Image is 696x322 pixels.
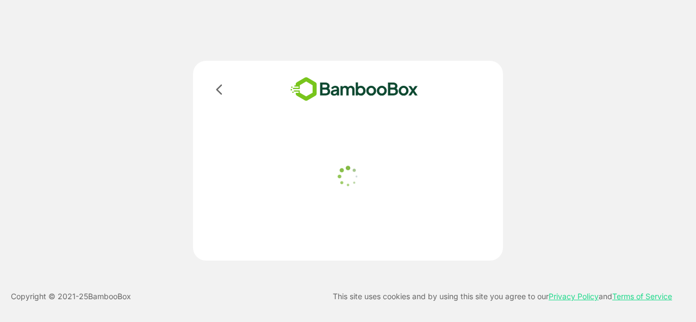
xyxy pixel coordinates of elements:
[333,290,672,303] p: This site uses cookies and by using this site you agree to our and
[334,163,362,190] img: loader
[549,292,599,301] a: Privacy Policy
[275,74,434,105] img: bamboobox
[11,290,131,303] p: Copyright © 2021- 25 BambooBox
[612,292,672,301] a: Terms of Service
